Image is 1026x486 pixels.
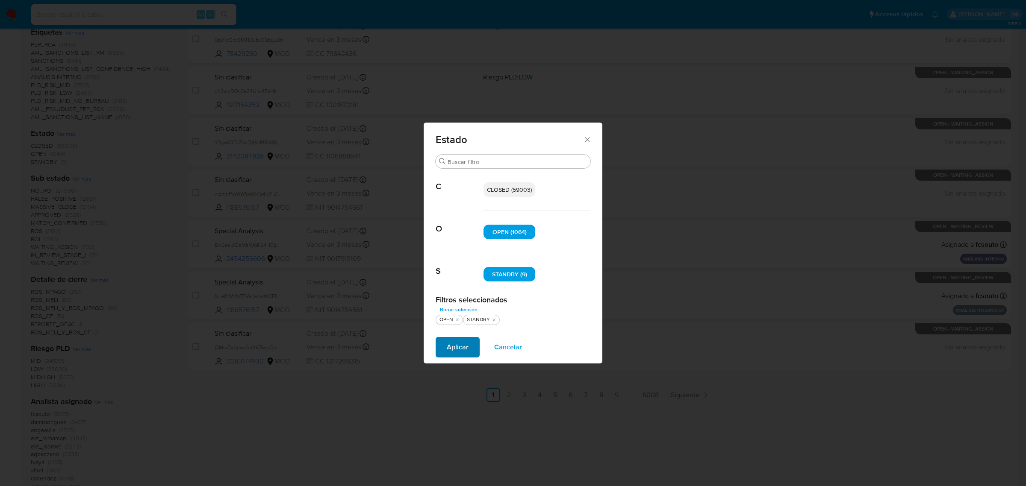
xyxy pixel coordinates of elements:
[454,316,461,323] button: quitar OPEN
[436,135,583,145] span: Estado
[436,295,590,304] h2: Filtros seleccionados
[491,316,498,323] button: quitar STANDBY
[440,305,478,314] span: Borrar selección
[447,338,469,357] span: Aplicar
[484,225,535,239] div: OPEN (1064)
[484,267,535,281] div: STANDBY (9)
[436,169,484,192] span: C
[436,337,480,357] button: Aplicar
[492,270,527,278] span: STANDBY (9)
[465,316,492,323] div: STANDBY
[448,158,587,166] input: Buscar filtro
[492,228,527,236] span: OPEN (1064)
[583,135,591,143] button: Cerrar
[483,337,533,357] button: Cancelar
[494,338,522,357] span: Cancelar
[436,211,484,234] span: O
[436,304,482,315] button: Borrar selección
[439,158,446,165] button: Buscar
[484,182,535,197] div: CLOSED (59003)
[436,253,484,276] span: S
[438,316,455,323] div: OPEN
[487,185,532,194] span: CLOSED (59003)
